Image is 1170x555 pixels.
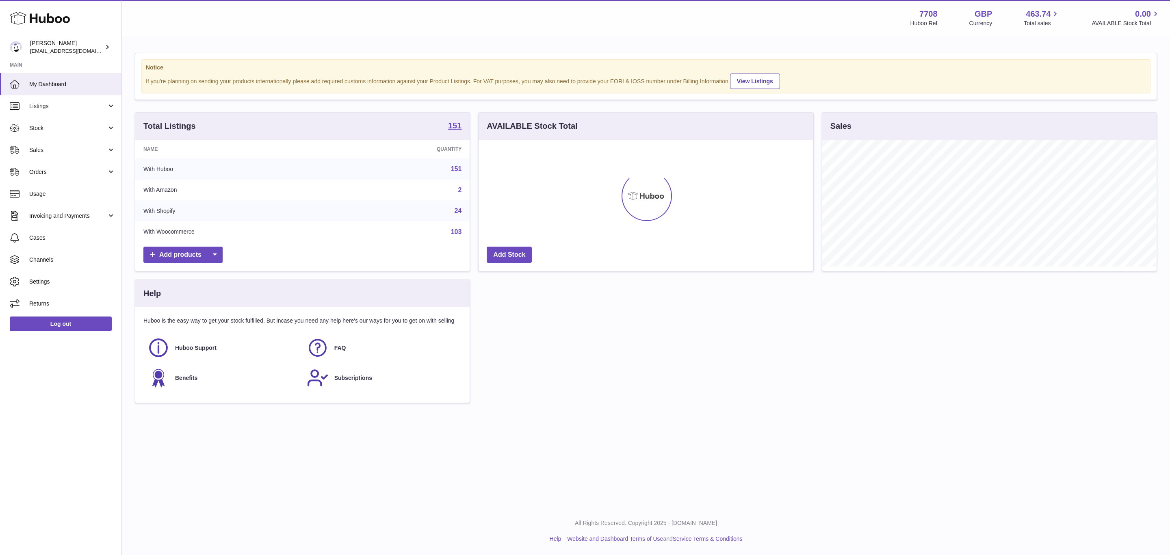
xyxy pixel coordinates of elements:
span: Returns [29,300,115,308]
span: [EMAIL_ADDRESS][DOMAIN_NAME] [30,48,119,54]
span: Total sales [1024,20,1060,27]
li: and [564,535,742,543]
div: Huboo Ref [910,20,938,27]
img: internalAdmin-7708@internal.huboo.com [10,41,22,53]
a: View Listings [730,74,780,89]
a: 0.00 AVAILABLE Stock Total [1092,9,1160,27]
td: With Woocommerce [135,221,343,243]
td: With Huboo [135,158,343,180]
a: Help [550,535,561,542]
th: Quantity [343,140,470,158]
a: Log out [10,317,112,331]
a: Benefits [147,367,299,389]
div: [PERSON_NAME] [30,39,103,55]
td: With Amazon [135,180,343,201]
a: Subscriptions [307,367,458,389]
div: If you're planning on sending your products internationally please add required customs informati... [146,72,1146,89]
a: FAQ [307,337,458,359]
span: Benefits [175,374,197,382]
a: Website and Dashboard Terms of Use [567,535,663,542]
th: Name [135,140,343,158]
span: Usage [29,190,115,198]
a: Service Terms & Conditions [673,535,743,542]
strong: 151 [448,121,461,130]
strong: Notice [146,64,1146,72]
span: My Dashboard [29,80,115,88]
span: Channels [29,256,115,264]
a: 151 [451,165,462,172]
span: 463.74 [1026,9,1051,20]
span: Subscriptions [334,374,372,382]
div: Currency [969,20,992,27]
span: Cases [29,234,115,242]
a: 151 [448,121,461,131]
span: Invoicing and Payments [29,212,107,220]
span: Orders [29,168,107,176]
h3: Total Listings [143,121,196,132]
strong: 7708 [919,9,938,20]
span: Sales [29,146,107,154]
a: 2 [458,186,461,193]
span: 0.00 [1135,9,1151,20]
a: 103 [451,228,462,235]
p: Huboo is the easy way to get your stock fulfilled. But incase you need any help here's our ways f... [143,317,461,325]
a: 463.74 Total sales [1024,9,1060,27]
td: With Shopify [135,200,343,221]
span: Settings [29,278,115,286]
span: Listings [29,102,107,110]
span: Huboo Support [175,344,217,352]
h3: AVAILABLE Stock Total [487,121,577,132]
h3: Help [143,288,161,299]
a: Huboo Support [147,337,299,359]
span: AVAILABLE Stock Total [1092,20,1160,27]
span: Stock [29,124,107,132]
strong: GBP [975,9,992,20]
p: All Rights Reserved. Copyright 2025 - [DOMAIN_NAME] [128,519,1163,527]
a: Add products [143,247,223,263]
a: 24 [455,207,462,214]
span: FAQ [334,344,346,352]
h3: Sales [830,121,851,132]
a: Add Stock [487,247,532,263]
